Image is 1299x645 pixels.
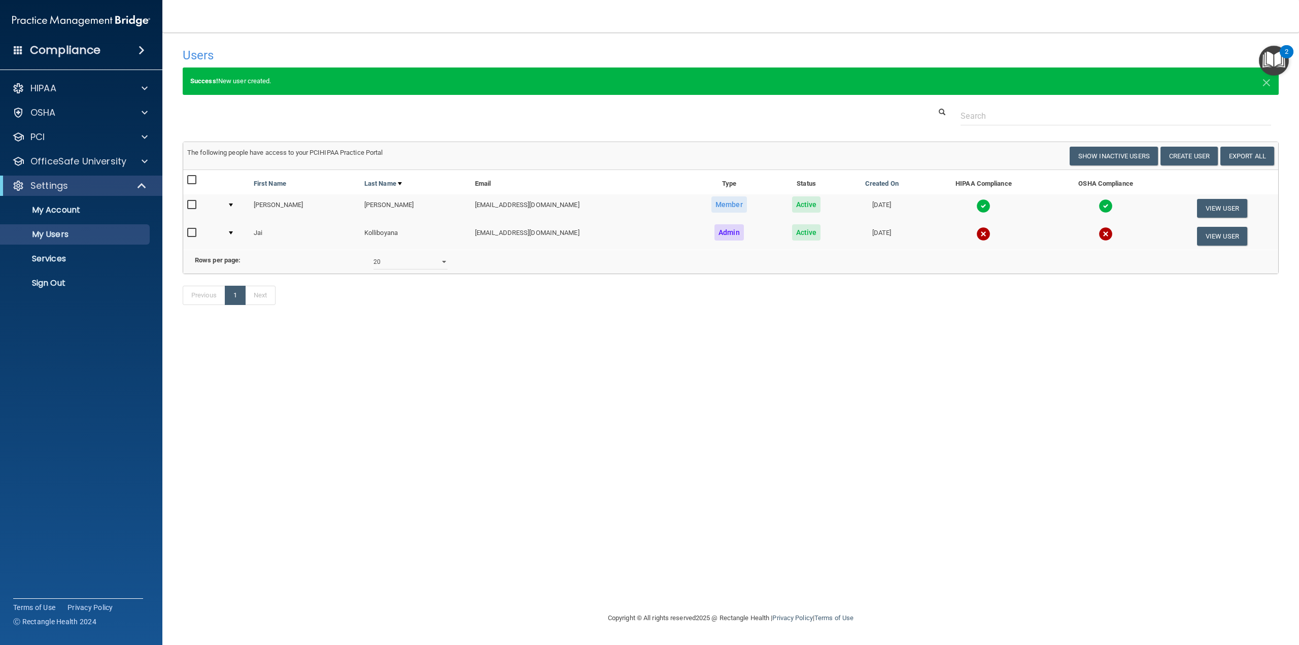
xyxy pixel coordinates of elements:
p: OSHA [30,107,56,119]
a: OfficeSafe University [12,155,148,167]
button: View User [1197,227,1247,246]
span: × [1262,71,1271,91]
th: OSHA Compliance [1045,170,1166,194]
a: 1 [225,286,246,305]
div: Copyright © All rights reserved 2025 @ Rectangle Health | | [545,602,916,634]
p: My Account [7,205,145,215]
img: tick.e7d51cea.svg [1099,199,1113,213]
a: First Name [254,178,286,190]
h4: Compliance [30,43,100,57]
span: Ⓒ Rectangle Health 2024 [13,617,96,627]
th: Status [771,170,842,194]
p: HIPAA [30,82,56,94]
td: [EMAIL_ADDRESS][DOMAIN_NAME] [471,194,688,222]
a: Next [245,286,276,305]
span: Admin [714,224,744,241]
input: Search [961,107,1271,125]
button: View User [1197,199,1247,218]
p: Sign Out [7,278,145,288]
iframe: Drift Widget Chat Controller [1248,575,1287,614]
iframe: Drift Widget Chat Window [1090,276,1293,581]
img: cross.ca9f0e7f.svg [976,227,990,241]
a: PCI [12,131,148,143]
a: OSHA [12,107,148,119]
td: [EMAIL_ADDRESS][DOMAIN_NAME] [471,222,688,250]
p: OfficeSafe University [30,155,126,167]
div: 2 [1285,52,1288,65]
img: tick.e7d51cea.svg [976,199,990,213]
td: [DATE] [842,194,922,222]
a: Created On [865,178,899,190]
p: My Users [7,229,145,240]
a: Terms of Use [814,614,853,622]
a: Last Name [364,178,402,190]
td: [DATE] [842,222,922,250]
span: Member [711,196,747,213]
button: Show Inactive Users [1070,147,1158,165]
p: Settings [30,180,68,192]
a: Privacy Policy [772,614,812,622]
span: Active [792,224,821,241]
p: PCI [30,131,45,143]
div: New user created. [183,67,1279,95]
td: [PERSON_NAME] [250,194,360,222]
a: HIPAA [12,82,148,94]
td: [PERSON_NAME] [360,194,471,222]
p: Services [7,254,145,264]
a: Previous [183,286,225,305]
th: Type [688,170,771,194]
button: Create User [1160,147,1218,165]
td: Jai [250,222,360,250]
th: Email [471,170,688,194]
span: Active [792,196,821,213]
a: Privacy Policy [67,602,113,613]
b: Rows per page: [195,256,241,264]
a: Terms of Use [13,602,55,613]
td: Kolliboyana [360,222,471,250]
button: Close [1262,75,1271,87]
span: The following people have access to your PCIHIPAA Practice Portal [187,149,383,156]
strong: Success! [190,77,218,85]
button: Open Resource Center, 2 new notifications [1259,46,1289,76]
th: HIPAA Compliance [922,170,1046,194]
h4: Users [183,49,816,62]
img: cross.ca9f0e7f.svg [1099,227,1113,241]
img: PMB logo [12,11,150,31]
a: Settings [12,180,147,192]
a: Export All [1220,147,1274,165]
